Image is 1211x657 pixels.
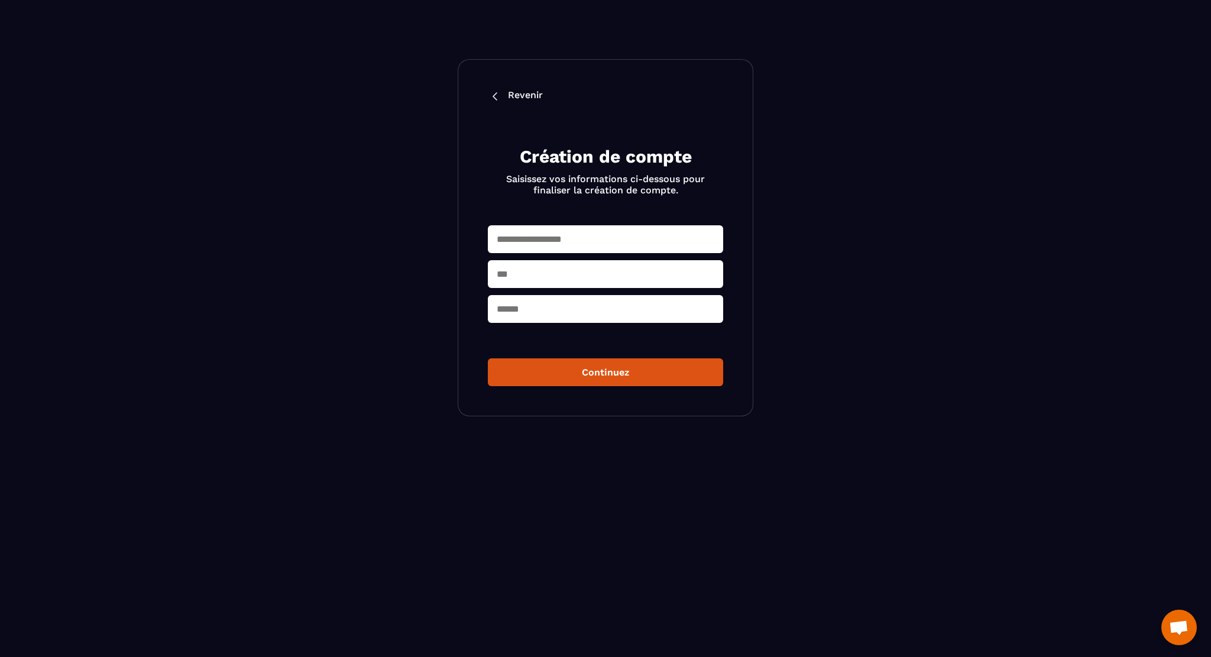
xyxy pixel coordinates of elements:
div: Ouvrir le chat [1161,610,1197,645]
a: Revenir [488,89,723,103]
p: Saisissez vos informations ci-dessous pour finaliser la création de compte. [502,173,709,196]
img: back [488,89,502,103]
h2: Création de compte [502,145,709,169]
button: Continuez [488,358,723,386]
p: Revenir [508,89,543,103]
